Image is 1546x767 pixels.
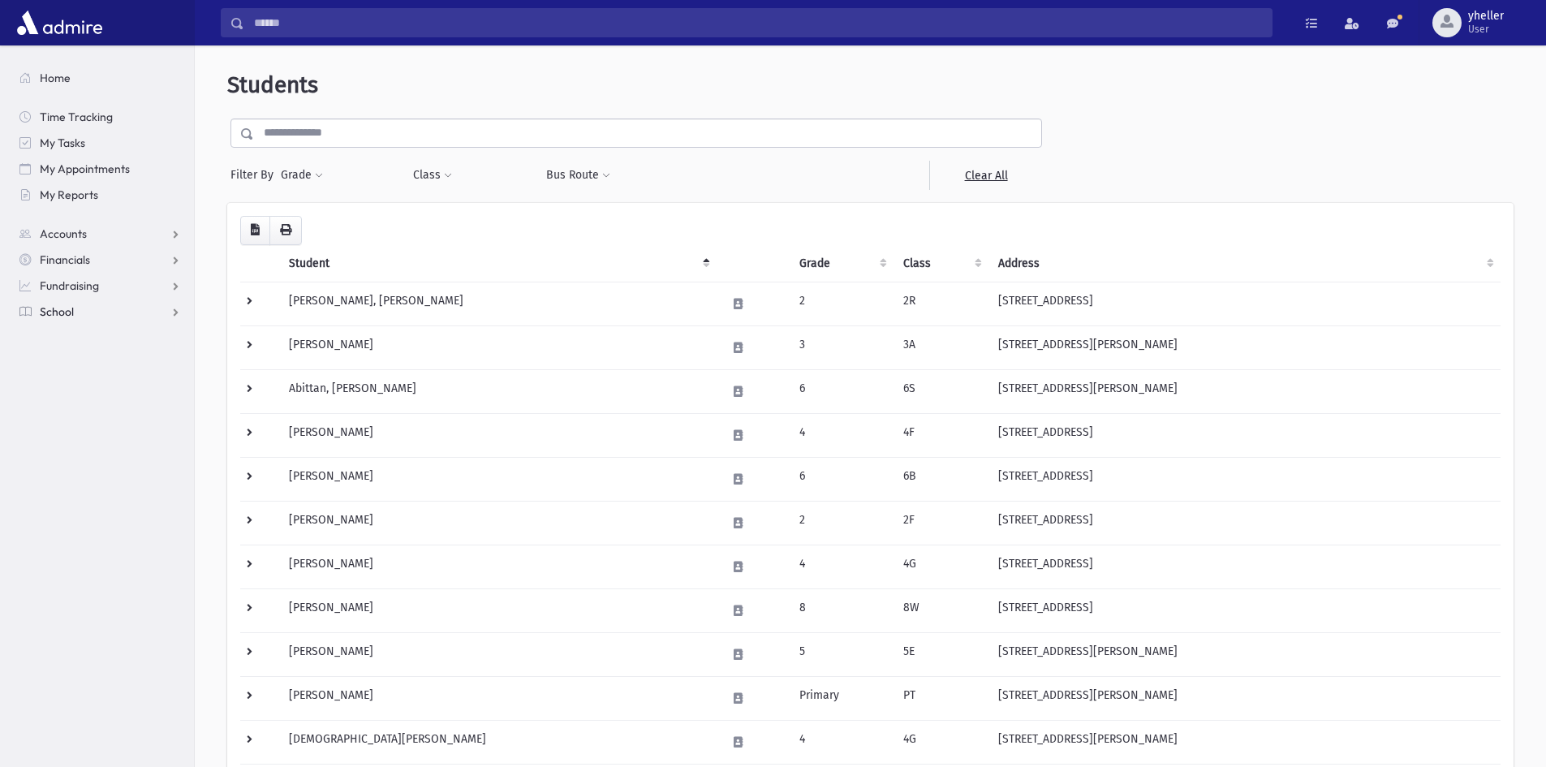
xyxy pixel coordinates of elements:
[6,247,194,273] a: Financials
[279,282,717,325] td: [PERSON_NAME], [PERSON_NAME]
[40,187,98,202] span: My Reports
[40,136,85,150] span: My Tasks
[894,545,988,588] td: 4G
[790,325,894,369] td: 3
[894,457,988,501] td: 6B
[894,720,988,764] td: 4G
[790,457,894,501] td: 6
[279,588,717,632] td: [PERSON_NAME]
[230,166,280,183] span: Filter By
[988,325,1501,369] td: [STREET_ADDRESS][PERSON_NAME]
[1468,10,1504,23] span: yheller
[40,226,87,241] span: Accounts
[988,245,1501,282] th: Address: activate to sort column ascending
[894,676,988,720] td: PT
[790,501,894,545] td: 2
[279,720,717,764] td: [DEMOGRAPHIC_DATA][PERSON_NAME]
[894,632,988,676] td: 5E
[279,501,717,545] td: [PERSON_NAME]
[790,720,894,764] td: 4
[545,161,611,190] button: Bus Route
[280,161,324,190] button: Grade
[790,282,894,325] td: 2
[790,369,894,413] td: 6
[988,413,1501,457] td: [STREET_ADDRESS]
[1468,23,1504,36] span: User
[279,457,717,501] td: [PERSON_NAME]
[279,545,717,588] td: [PERSON_NAME]
[988,282,1501,325] td: [STREET_ADDRESS]
[988,676,1501,720] td: [STREET_ADDRESS][PERSON_NAME]
[412,161,453,190] button: Class
[894,501,988,545] td: 2F
[40,162,130,176] span: My Appointments
[6,156,194,182] a: My Appointments
[40,304,74,319] span: School
[6,130,194,156] a: My Tasks
[40,252,90,267] span: Financials
[279,632,717,676] td: [PERSON_NAME]
[894,245,988,282] th: Class: activate to sort column ascending
[6,221,194,247] a: Accounts
[988,369,1501,413] td: [STREET_ADDRESS][PERSON_NAME]
[240,216,270,245] button: CSV
[6,65,194,91] a: Home
[227,71,318,98] span: Students
[894,588,988,632] td: 8W
[894,369,988,413] td: 6S
[894,325,988,369] td: 3A
[40,110,113,124] span: Time Tracking
[790,632,894,676] td: 5
[790,545,894,588] td: 4
[13,6,106,39] img: AdmirePro
[269,216,302,245] button: Print
[279,325,717,369] td: [PERSON_NAME]
[988,720,1501,764] td: [STREET_ADDRESS][PERSON_NAME]
[279,413,717,457] td: [PERSON_NAME]
[988,501,1501,545] td: [STREET_ADDRESS]
[790,245,894,282] th: Grade: activate to sort column ascending
[6,182,194,208] a: My Reports
[929,161,1042,190] a: Clear All
[244,8,1272,37] input: Search
[6,104,194,130] a: Time Tracking
[988,545,1501,588] td: [STREET_ADDRESS]
[279,369,717,413] td: Abittan, [PERSON_NAME]
[790,413,894,457] td: 4
[6,273,194,299] a: Fundraising
[988,457,1501,501] td: [STREET_ADDRESS]
[40,278,99,293] span: Fundraising
[894,413,988,457] td: 4F
[279,245,717,282] th: Student: activate to sort column descending
[279,676,717,720] td: [PERSON_NAME]
[790,676,894,720] td: Primary
[790,588,894,632] td: 8
[894,282,988,325] td: 2R
[40,71,71,85] span: Home
[988,588,1501,632] td: [STREET_ADDRESS]
[988,632,1501,676] td: [STREET_ADDRESS][PERSON_NAME]
[6,299,194,325] a: School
